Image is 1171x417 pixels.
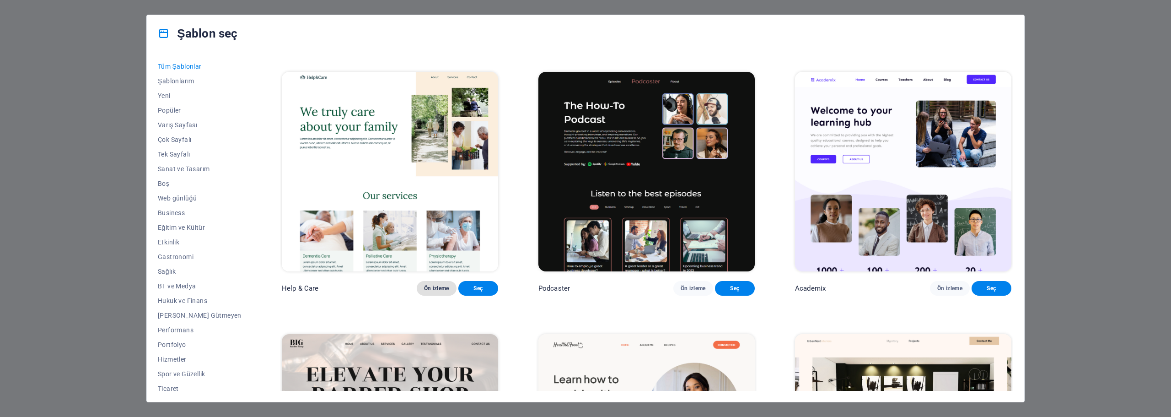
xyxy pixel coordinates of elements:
button: Varış Sayfası [158,118,242,132]
button: Tüm Şablonlar [158,59,242,74]
button: Yeni [158,88,242,103]
span: Boş [158,180,242,187]
span: Sağlık [158,268,242,275]
span: Şablonlarım [158,77,242,85]
span: Performans [158,326,242,334]
button: Boş [158,176,242,191]
img: Academix [795,72,1011,271]
h4: Şablon seç [158,26,237,41]
button: Ön izleme [930,281,970,296]
span: Ön izleme [424,285,449,292]
button: Ön izleme [673,281,713,296]
button: Sanat ve Tasarım [158,162,242,176]
span: Etkinlik [158,238,242,246]
button: Hizmetler [158,352,242,367]
span: Seç [466,285,491,292]
span: Tüm Şablonlar [158,63,242,70]
span: Seç [722,285,747,292]
span: Portfolyo [158,341,242,348]
span: Hukuk ve Finans [158,297,242,304]
button: Eğitim ve Kültür [158,220,242,235]
button: Sağlık [158,264,242,279]
button: Seç [715,281,755,296]
p: Podcaster [538,284,570,293]
span: BT ve Medya [158,282,242,290]
span: Tek Sayfalı [158,151,242,158]
span: Business [158,209,242,217]
button: Spor ve Güzellik [158,367,242,381]
button: Çok Sayfalı [158,132,242,147]
span: Yeni [158,92,242,99]
button: Web günlüğü [158,191,242,206]
span: Seç [979,285,1004,292]
span: Gastronomi [158,253,242,260]
p: Help & Care [282,284,319,293]
button: Ön izleme [417,281,457,296]
span: Sanat ve Tasarım [158,165,242,173]
span: Varış Sayfası [158,121,242,129]
span: [PERSON_NAME] Gütmeyen [158,312,242,319]
img: Podcaster [538,72,755,271]
span: Ticaret [158,385,242,392]
button: Popüler [158,103,242,118]
span: Eğitim ve Kültür [158,224,242,231]
button: Seç [458,281,498,296]
button: Ticaret [158,381,242,396]
button: Hukuk ve Finans [158,293,242,308]
button: Business [158,206,242,220]
button: Gastronomi [158,249,242,264]
p: Academix [795,284,826,293]
button: Portfolyo [158,337,242,352]
span: Ön izleme [937,285,962,292]
span: Çok Sayfalı [158,136,242,143]
span: Web günlüğü [158,195,242,202]
button: Seç [972,281,1011,296]
span: Ön izleme [681,285,706,292]
span: Popüler [158,107,242,114]
img: Help & Care [282,72,498,271]
button: Performans [158,323,242,337]
span: Hizmetler [158,356,242,363]
button: [PERSON_NAME] Gütmeyen [158,308,242,323]
button: Tek Sayfalı [158,147,242,162]
span: Spor ve Güzellik [158,370,242,378]
button: Şablonlarım [158,74,242,88]
button: BT ve Medya [158,279,242,293]
button: Etkinlik [158,235,242,249]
